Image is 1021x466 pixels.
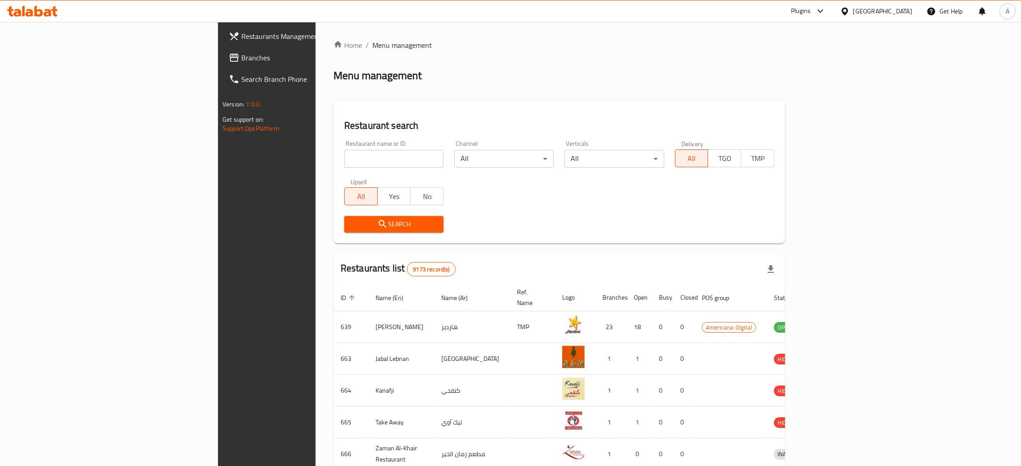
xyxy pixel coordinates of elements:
div: All [564,150,664,168]
th: Open [627,284,652,311]
button: Search [344,216,444,233]
td: 1 [627,375,652,407]
td: 0 [652,375,673,407]
span: HIDDEN [774,386,801,396]
th: Logo [555,284,595,311]
a: Branches [222,47,389,68]
td: كنفجي [434,375,510,407]
td: Jabal Lebnan [368,343,434,375]
td: تيك آوي [434,407,510,438]
td: 0 [673,375,695,407]
span: POS group [702,292,741,303]
button: All [675,149,709,167]
td: 0 [652,407,673,438]
span: TMP [745,152,771,165]
a: Restaurants Management [222,25,389,47]
td: 0 [673,343,695,375]
span: HIDDEN [774,354,801,364]
span: Name (En) [376,292,415,303]
span: All [348,190,374,203]
span: OPEN [774,322,796,333]
td: 1 [595,375,627,407]
span: HIDDEN [774,418,801,428]
th: Closed [673,284,695,311]
div: Total records count [407,262,455,276]
span: TGO [712,152,738,165]
div: Export file [760,258,782,280]
td: Kanafji [368,375,434,407]
button: Yes [377,187,411,205]
td: هارديز [434,311,510,343]
span: A [1006,6,1009,16]
span: Search Branch Phone [241,74,381,85]
span: Get support on: [222,114,264,125]
span: No [414,190,440,203]
div: Plugins [791,6,811,17]
span: Status [774,292,803,303]
th: Branches [595,284,627,311]
div: HIDDEN [774,417,801,428]
td: 23 [595,311,627,343]
span: Yes [381,190,407,203]
img: Kanafji [562,377,585,400]
label: Delivery [681,140,704,147]
span: Branches [241,52,381,63]
td: TMP [510,311,555,343]
th: Busy [652,284,673,311]
span: Name (Ar) [441,292,479,303]
span: INACTIVE [774,449,804,459]
span: 1.0.0 [246,98,260,110]
td: 0 [652,311,673,343]
td: 1 [627,343,652,375]
nav: breadcrumb [333,40,785,51]
button: All [344,187,378,205]
span: Menu management [372,40,432,51]
td: 1 [595,343,627,375]
span: Search [351,219,436,230]
button: TMP [741,149,774,167]
a: Support.OpsPlatform [222,123,279,134]
a: Search Branch Phone [222,68,389,90]
td: [GEOGRAPHIC_DATA] [434,343,510,375]
td: [PERSON_NAME] [368,311,434,343]
h2: Restaurant search [344,119,774,132]
h2: Menu management [333,68,422,83]
td: 0 [652,343,673,375]
span: Americana-Digital [702,322,756,333]
img: Hardee's [562,314,585,336]
span: Version: [222,98,244,110]
div: [GEOGRAPHIC_DATA] [853,6,912,16]
td: 0 [673,311,695,343]
td: 1 [595,407,627,438]
div: OPEN [774,322,796,333]
td: 1 [627,407,652,438]
input: Search for restaurant name or ID.. [344,150,444,168]
span: ID [341,292,358,303]
button: No [410,187,444,205]
span: Restaurants Management [241,31,381,42]
img: Zaman Al-Khair Restaurant [562,441,585,463]
h2: Restaurants list [341,262,456,276]
td: Take Away [368,407,434,438]
span: All [679,152,705,165]
td: 0 [673,407,695,438]
button: TGO [708,149,741,167]
span: Ref. Name [517,287,544,308]
span: 9173 record(s) [407,265,455,274]
img: Take Away [562,409,585,432]
div: All [454,150,554,168]
label: Upsell [350,178,367,185]
img: Jabal Lebnan [562,346,585,368]
td: 18 [627,311,652,343]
